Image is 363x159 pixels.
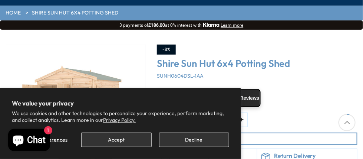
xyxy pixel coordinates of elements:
[32,9,118,17] a: Shire Sun Hut 6x4 Potting Shed
[81,133,151,147] button: Accept
[159,133,229,147] button: Decline
[240,95,259,101] span: Reviews
[12,110,229,123] p: We use cookies and other technologies to personalize your experience, perform marketing, and coll...
[6,129,52,153] inbox-online-store-chat: Shopify online store chat
[157,72,204,79] span: SUNH0604DSL-1AA
[157,45,176,55] div: -8%
[6,9,21,17] a: HOME
[12,100,229,107] h2: We value your privacy
[162,135,357,143] p: Lead Time: 21 Days
[157,58,357,69] h3: Shire Sun Hut 6x4 Potting Shed
[103,117,136,123] a: Privacy Policy.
